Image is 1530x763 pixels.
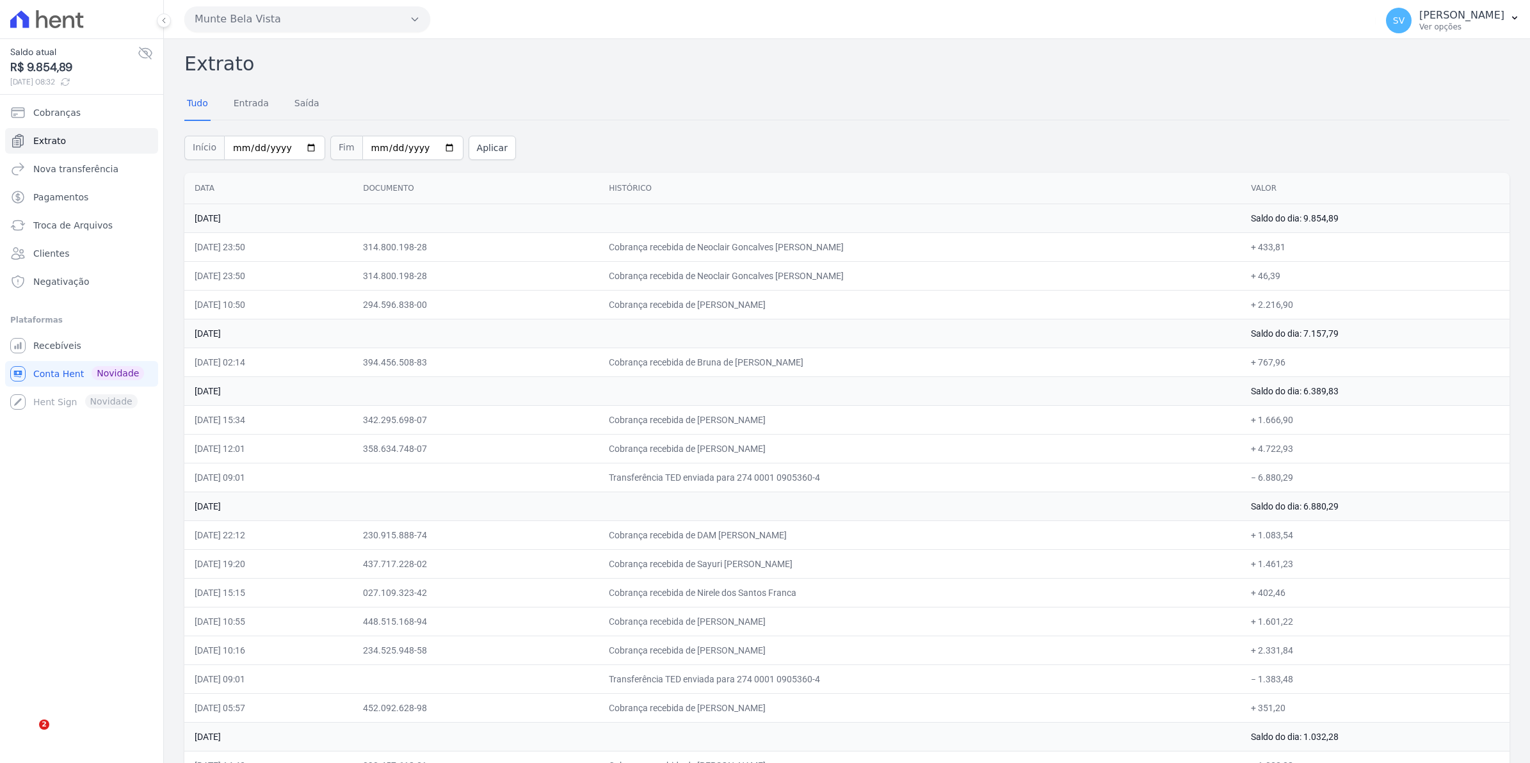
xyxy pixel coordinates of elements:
a: Saída [292,88,322,121]
span: Negativação [33,275,90,288]
td: + 402,46 [1241,578,1510,607]
td: + 46,39 [1241,261,1510,290]
span: Extrato [33,134,66,147]
a: Nova transferência [5,156,158,182]
td: 394.456.508-83 [353,348,599,376]
td: + 433,81 [1241,232,1510,261]
td: − 1.383,48 [1241,664,1510,693]
iframe: Intercom live chat [13,719,44,750]
td: Saldo do dia: 7.157,79 [1241,319,1510,348]
span: R$ 9.854,89 [10,59,138,76]
td: + 351,20 [1241,693,1510,722]
p: Ver opções [1419,22,1504,32]
a: Entrada [231,88,271,121]
td: Cobrança recebida de Sayuri [PERSON_NAME] [599,549,1241,578]
td: 342.295.698-07 [353,405,599,434]
a: Cobranças [5,100,158,125]
span: 2 [39,719,49,730]
td: Transferência TED enviada para 274 0001 0905360-4 [599,664,1241,693]
th: Data [184,173,353,204]
th: Documento [353,173,599,204]
td: 234.525.948-58 [353,636,599,664]
td: Transferência TED enviada para 274 0001 0905360-4 [599,463,1241,492]
button: Aplicar [469,136,516,160]
a: Recebíveis [5,333,158,358]
td: Cobrança recebida de [PERSON_NAME] [599,693,1241,722]
td: [DATE] 15:15 [184,578,353,607]
td: 027.109.323-42 [353,578,599,607]
td: [DATE] 10:50 [184,290,353,319]
td: [DATE] [184,376,1241,405]
a: Extrato [5,128,158,154]
td: Saldo do dia: 6.880,29 [1241,492,1510,520]
td: 452.092.628-98 [353,693,599,722]
td: [DATE] 05:57 [184,693,353,722]
td: [DATE] 02:14 [184,348,353,376]
td: + 2.216,90 [1241,290,1510,319]
td: [DATE] 15:34 [184,405,353,434]
button: SV [PERSON_NAME] Ver opções [1376,3,1530,38]
td: + 1.083,54 [1241,520,1510,549]
td: 448.515.168-94 [353,607,599,636]
td: [DATE] [184,722,1241,751]
td: 314.800.198-28 [353,261,599,290]
nav: Sidebar [10,100,153,415]
span: Conta Hent [33,367,84,380]
td: Cobrança recebida de [PERSON_NAME] [599,636,1241,664]
span: Recebíveis [33,339,81,352]
a: Troca de Arquivos [5,213,158,238]
td: [DATE] 10:55 [184,607,353,636]
td: [DATE] 23:50 [184,261,353,290]
td: 230.915.888-74 [353,520,599,549]
p: [PERSON_NAME] [1419,9,1504,22]
td: [DATE] [184,492,1241,520]
a: Negativação [5,269,158,294]
td: Cobrança recebida de DAM [PERSON_NAME] [599,520,1241,549]
td: 437.717.228-02 [353,549,599,578]
td: Cobrança recebida de Bruna de [PERSON_NAME] [599,348,1241,376]
span: Troca de Arquivos [33,219,113,232]
th: Valor [1241,173,1510,204]
div: Plataformas [10,312,153,328]
span: Início [184,136,224,160]
td: + 767,96 [1241,348,1510,376]
h2: Extrato [184,49,1510,78]
a: Clientes [5,241,158,266]
span: [DATE] 08:32 [10,76,138,88]
a: Tudo [184,88,211,121]
span: Fim [330,136,362,160]
a: Pagamentos [5,184,158,210]
span: Cobranças [33,106,81,119]
td: Saldo do dia: 9.854,89 [1241,204,1510,232]
td: + 1.666,90 [1241,405,1510,434]
td: [DATE] 09:01 [184,463,353,492]
td: Cobrança recebida de [PERSON_NAME] [599,405,1241,434]
button: Munte Bela Vista [184,6,430,32]
td: 294.596.838-00 [353,290,599,319]
span: Clientes [33,247,69,260]
td: − 6.880,29 [1241,463,1510,492]
td: Cobrança recebida de Neoclair Goncalves [PERSON_NAME] [599,232,1241,261]
th: Histórico [599,173,1241,204]
td: Saldo do dia: 1.032,28 [1241,722,1510,751]
td: 358.634.748-07 [353,434,599,463]
td: [DATE] [184,319,1241,348]
td: [DATE] [184,204,1241,232]
td: + 1.461,23 [1241,549,1510,578]
span: Saldo atual [10,45,138,59]
td: Cobrança recebida de [PERSON_NAME] [599,607,1241,636]
td: Cobrança recebida de Neoclair Goncalves [PERSON_NAME] [599,261,1241,290]
span: Novidade [92,366,144,380]
td: [DATE] 12:01 [184,434,353,463]
td: + 2.331,84 [1241,636,1510,664]
td: 314.800.198-28 [353,232,599,261]
td: [DATE] 19:20 [184,549,353,578]
span: Nova transferência [33,163,118,175]
td: [DATE] 23:50 [184,232,353,261]
td: [DATE] 09:01 [184,664,353,693]
td: + 1.601,22 [1241,607,1510,636]
td: Cobrança recebida de [PERSON_NAME] [599,290,1241,319]
td: + 4.722,93 [1241,434,1510,463]
td: Cobrança recebida de [PERSON_NAME] [599,434,1241,463]
span: SV [1393,16,1405,25]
